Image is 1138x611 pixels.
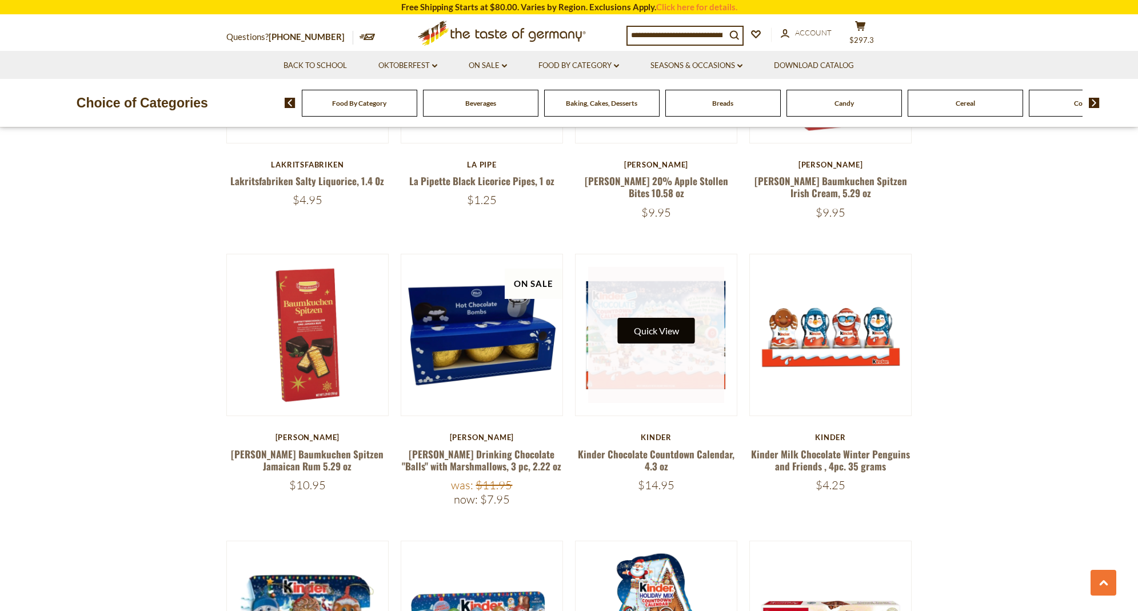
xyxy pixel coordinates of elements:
[409,174,554,188] a: La Pipette Black Licorice Pipes, 1 oz
[575,433,738,442] div: Kinder
[230,174,384,188] a: Lakritsfabriken Salty Liquorice, 1.4 0z
[575,160,738,169] div: [PERSON_NAME]
[844,21,878,49] button: $297.3
[712,99,733,107] a: Breads
[751,447,910,473] a: Kinder Milk Chocolate Winter Penguins and Friends , 4pc. 35 grams
[638,478,674,492] span: $14.95
[834,99,854,107] a: Candy
[476,478,512,492] span: $11.95
[578,447,734,473] a: Kinder Chocolate Countdown Calendar, 4.3 oz
[749,433,912,442] div: Kinder
[576,254,737,416] img: Kinder Chocolate Countdown Calendar, 4.3 oz
[451,478,473,492] label: Was:
[227,254,389,416] img: Kuchenmeister Baumkuchen Spitzen Jamaican Rum 5.29 oz
[1089,98,1100,108] img: next arrow
[480,492,510,506] span: $7.95
[226,160,389,169] div: Lakritsfabriken
[401,160,564,169] div: La Pipe
[469,59,507,72] a: On Sale
[795,28,832,37] span: Account
[538,59,619,72] a: Food By Category
[656,2,737,12] a: Click here for details.
[618,318,695,344] button: Quick View
[226,30,353,45] p: Questions?
[849,35,874,45] span: $297.3
[816,205,845,219] span: $9.95
[956,99,975,107] a: Cereal
[781,27,832,39] a: Account
[465,99,496,107] a: Beverages
[231,447,384,473] a: [PERSON_NAME] Baumkuchen Spitzen Jamaican Rum 5.29 oz
[401,254,563,416] img: Klett Drinking Chocolate "Balls" with Marshmallows, 3 pc, 2.22 oz
[332,99,386,107] a: Food By Category
[641,205,671,219] span: $9.95
[754,174,907,200] a: [PERSON_NAME] Baumkuchen Spitzen Irish Cream, 5.29 oz
[467,193,497,207] span: $1.25
[750,254,912,416] img: Kinder Milk Chocolate Winter Penguins and Friends , 4pc. 35 grams
[283,59,347,72] a: Back to School
[285,98,296,108] img: previous arrow
[226,433,389,442] div: [PERSON_NAME]
[749,160,912,169] div: [PERSON_NAME]
[566,99,637,107] a: Baking, Cakes, Desserts
[378,59,437,72] a: Oktoberfest
[401,433,564,442] div: [PERSON_NAME]
[454,492,478,506] label: Now:
[289,478,326,492] span: $10.95
[650,59,742,72] a: Seasons & Occasions
[816,478,845,492] span: $4.25
[774,59,854,72] a: Download Catalog
[269,31,345,42] a: [PHONE_NUMBER]
[1074,99,1099,107] a: Cookies
[402,447,561,473] a: [PERSON_NAME] Drinking Chocolate "Balls" with Marshmallows, 3 pc, 2.22 oz
[585,174,728,200] a: [PERSON_NAME] 20% Apple Stollen Bites 10.58 oz
[293,193,322,207] span: $4.95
